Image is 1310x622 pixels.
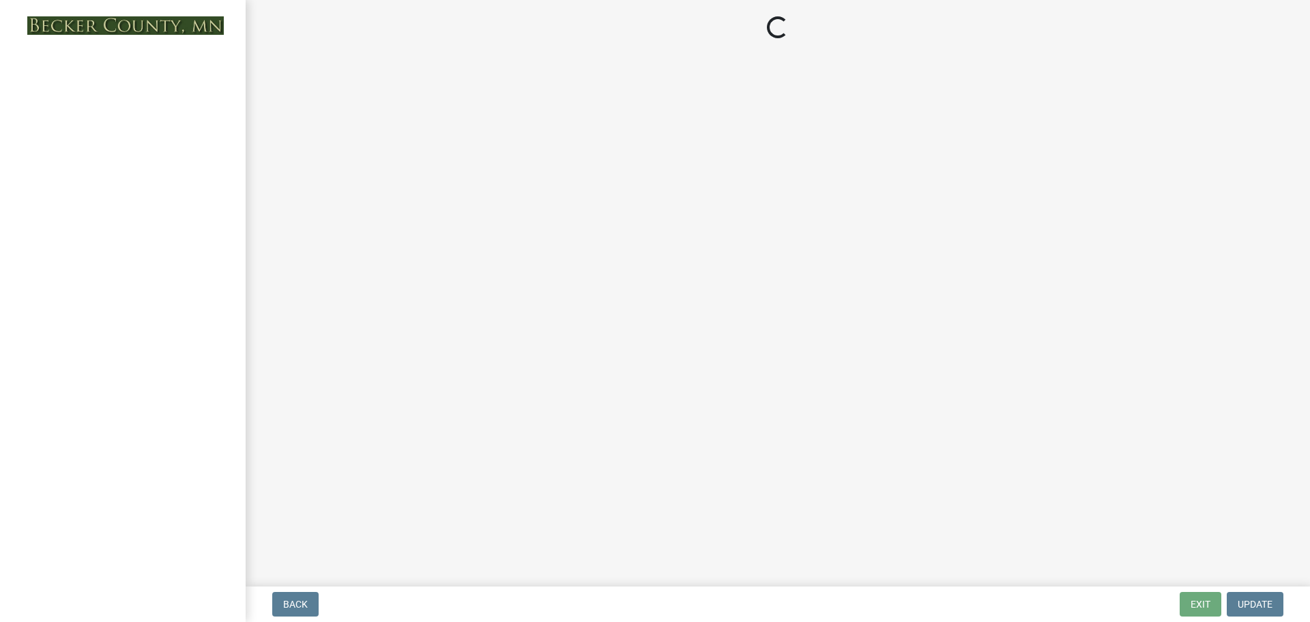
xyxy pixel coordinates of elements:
button: Update [1227,592,1283,617]
button: Back [272,592,319,617]
span: Update [1238,599,1272,610]
img: Becker County, Minnesota [27,16,224,35]
span: Back [283,599,308,610]
button: Exit [1180,592,1221,617]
